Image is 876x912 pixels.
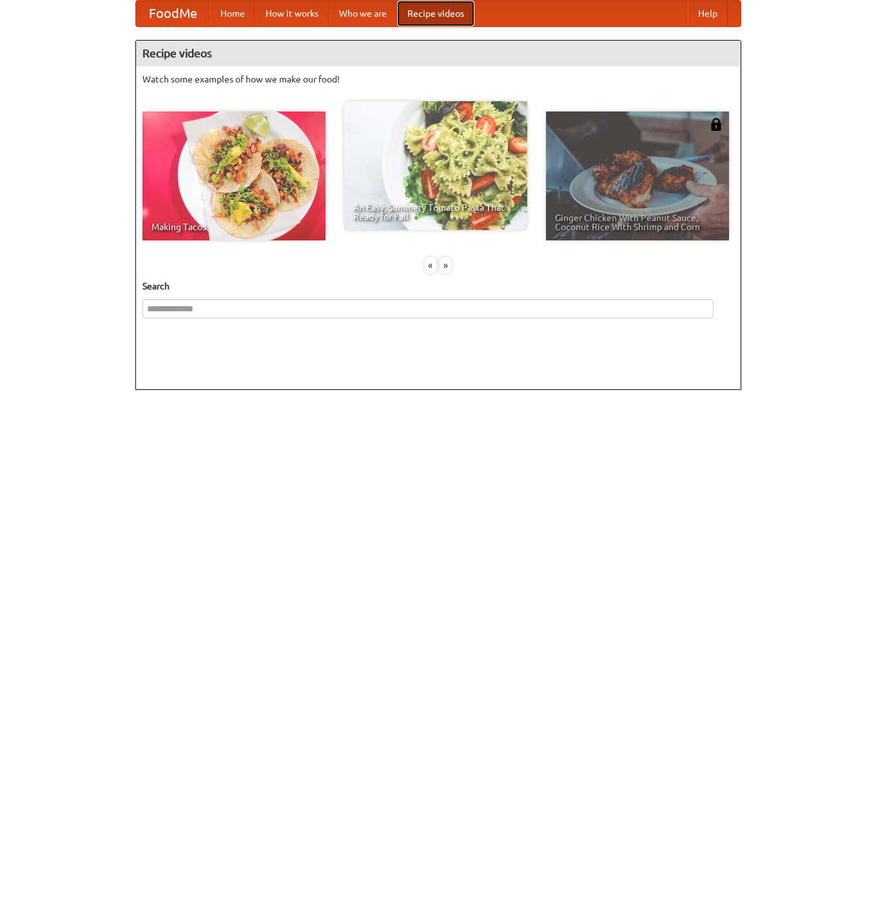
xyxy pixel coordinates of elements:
a: Who we are [329,1,397,26]
p: Watch some examples of how we make our food! [142,73,734,86]
a: Making Tacos [142,112,326,240]
img: 483408.png [710,118,723,131]
span: Making Tacos [151,222,316,231]
a: FoodMe [136,1,210,26]
a: Help [688,1,728,26]
span: An Easy, Summery Tomato Pasta That's Ready for Fall [353,203,518,221]
a: Home [210,1,255,26]
h5: Search [142,280,734,293]
h4: Recipe videos [136,41,741,66]
div: « [425,257,436,273]
a: An Easy, Summery Tomato Pasta That's Ready for Fall [344,101,527,230]
a: Recipe videos [397,1,474,26]
div: » [440,257,451,273]
a: How it works [255,1,329,26]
